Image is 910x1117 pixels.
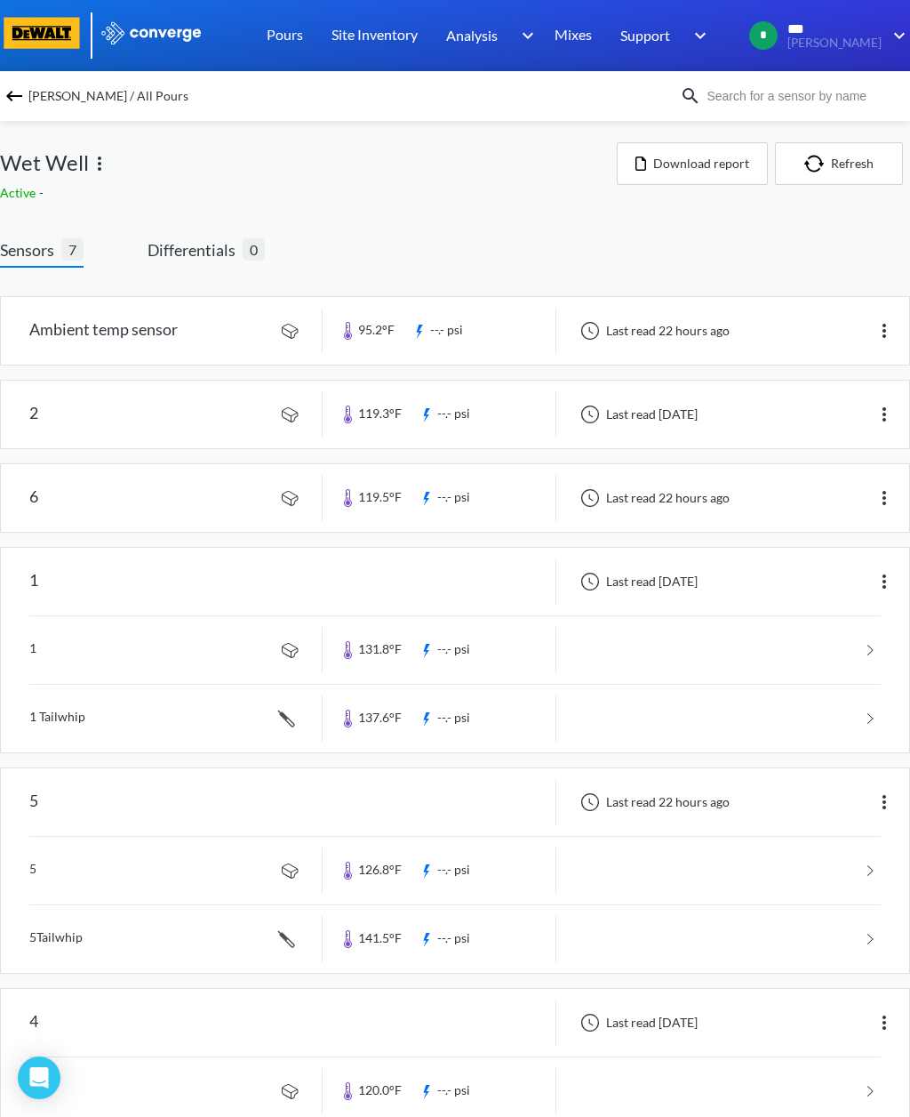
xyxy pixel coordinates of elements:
img: backspace.svg [4,85,25,107]
div: 5 [29,779,38,825]
span: 7 [61,238,84,261]
img: downArrow.svg [682,25,711,46]
span: Analysis [446,24,498,46]
img: downArrow.svg [510,25,539,46]
span: [PERSON_NAME] / All Pours [28,84,188,108]
input: Search for a sensor by name [701,86,906,106]
button: Refresh [775,142,903,185]
img: more.svg [89,153,110,174]
img: more.svg [874,404,895,425]
img: more.svg [874,792,895,813]
img: more.svg [874,487,895,509]
img: logo_ewhite.svg [100,21,203,44]
div: Last read [DATE] [571,1012,703,1033]
div: Last read [DATE] [571,571,703,592]
img: icon-search.svg [680,85,701,107]
span: - [39,185,47,200]
span: [PERSON_NAME] [787,36,882,50]
img: icon-file.svg [635,157,646,171]
button: Download report [617,142,768,185]
img: more.svg [874,1012,895,1033]
div: 4 [29,1000,38,1046]
span: Support [620,24,670,46]
img: icon-refresh.svg [804,155,831,173]
img: more.svg [874,320,895,342]
img: downArrow.svg [882,25,910,46]
span: Differentials [148,237,243,262]
div: 1 [29,558,38,605]
div: Last read 22 hours ago [571,792,735,813]
img: more.svg [874,571,895,592]
span: 0 [243,238,265,261]
div: Open Intercom Messenger [18,1057,60,1099]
